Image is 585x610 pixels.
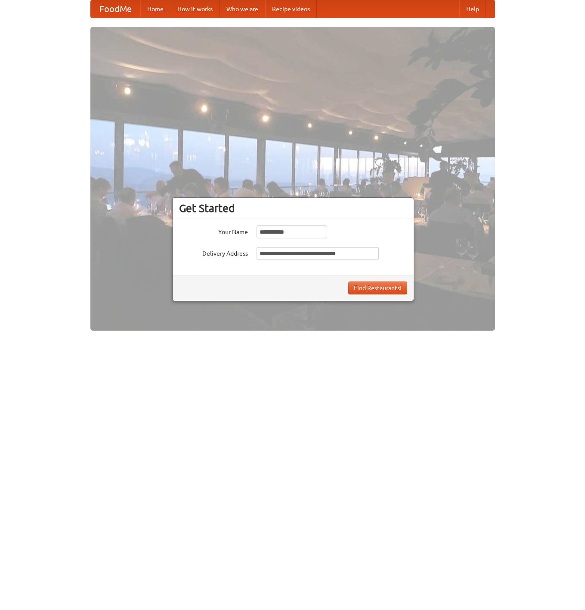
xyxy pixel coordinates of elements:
a: Recipe videos [265,0,317,18]
h3: Get Started [179,202,407,215]
a: Who we are [220,0,265,18]
a: Help [459,0,486,18]
button: Find Restaurants! [348,282,407,294]
a: FoodMe [91,0,140,18]
label: Your Name [179,225,248,236]
a: Home [140,0,170,18]
a: How it works [170,0,220,18]
label: Delivery Address [179,247,248,258]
